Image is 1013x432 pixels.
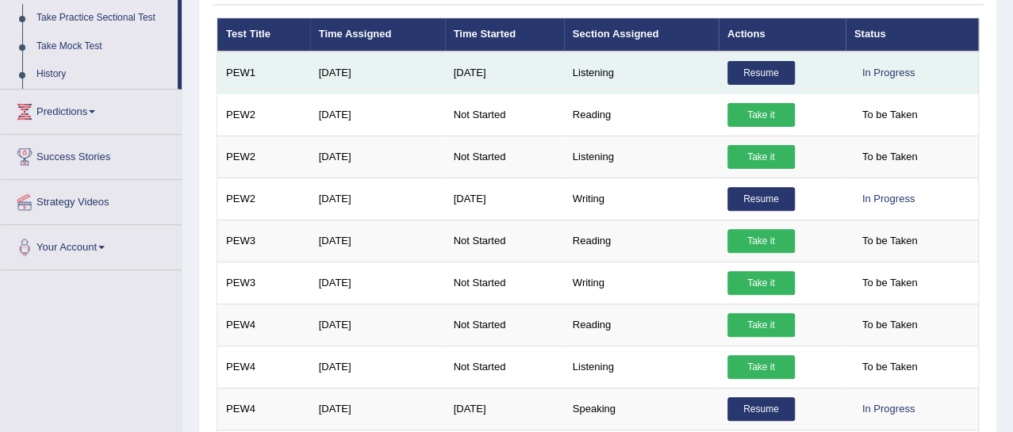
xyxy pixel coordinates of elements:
[310,52,445,94] td: [DATE]
[719,18,846,52] th: Actions
[564,136,719,178] td: Listening
[217,346,310,388] td: PEW4
[854,103,926,127] span: To be Taken
[310,220,445,262] td: [DATE]
[217,220,310,262] td: PEW3
[445,262,564,304] td: Not Started
[564,346,719,388] td: Listening
[1,135,182,174] a: Success Stories
[217,94,310,136] td: PEW2
[564,94,719,136] td: Reading
[310,18,445,52] th: Time Assigned
[445,136,564,178] td: Not Started
[217,52,310,94] td: PEW1
[564,220,719,262] td: Reading
[445,220,564,262] td: Not Started
[727,103,795,127] a: Take it
[310,304,445,346] td: [DATE]
[727,313,795,337] a: Take it
[217,18,310,52] th: Test Title
[310,388,445,430] td: [DATE]
[854,271,926,295] span: To be Taken
[445,94,564,136] td: Not Started
[310,178,445,220] td: [DATE]
[217,262,310,304] td: PEW3
[29,4,178,32] a: Take Practice Sectional Test
[310,136,445,178] td: [DATE]
[564,18,719,52] th: Section Assigned
[445,304,564,346] td: Not Started
[217,304,310,346] td: PEW4
[854,355,926,379] span: To be Taken
[445,52,564,94] td: [DATE]
[854,397,923,421] div: In Progress
[445,178,564,220] td: [DATE]
[564,304,719,346] td: Reading
[1,90,182,129] a: Predictions
[727,355,795,379] a: Take it
[854,313,926,337] span: To be Taken
[1,225,182,265] a: Your Account
[29,32,178,61] a: Take Mock Test
[310,346,445,388] td: [DATE]
[445,18,564,52] th: Time Started
[727,397,795,421] a: Resume
[1,180,182,220] a: Strategy Videos
[310,94,445,136] td: [DATE]
[727,145,795,169] a: Take it
[846,18,979,52] th: Status
[727,271,795,295] a: Take it
[854,187,923,211] div: In Progress
[29,60,178,89] a: History
[217,136,310,178] td: PEW2
[854,229,926,253] span: To be Taken
[854,61,923,85] div: In Progress
[310,262,445,304] td: [DATE]
[727,229,795,253] a: Take it
[217,388,310,430] td: PEW4
[564,388,719,430] td: Speaking
[445,346,564,388] td: Not Started
[445,388,564,430] td: [DATE]
[727,187,795,211] a: Resume
[564,52,719,94] td: Listening
[854,145,926,169] span: To be Taken
[727,61,795,85] a: Resume
[564,178,719,220] td: Writing
[564,262,719,304] td: Writing
[217,178,310,220] td: PEW2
